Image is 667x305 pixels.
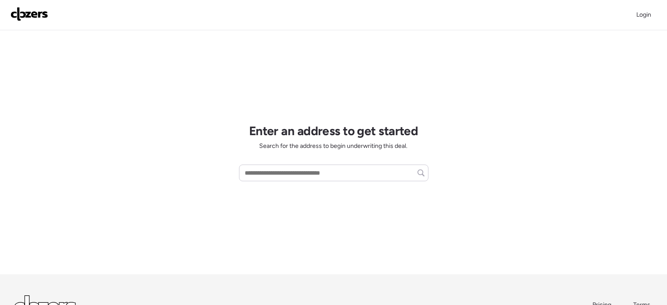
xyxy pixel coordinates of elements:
[249,123,418,138] h1: Enter an address to get started
[259,142,407,151] span: Search for the address to begin underwriting this deal.
[636,11,651,18] span: Login
[11,7,48,21] img: Logo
